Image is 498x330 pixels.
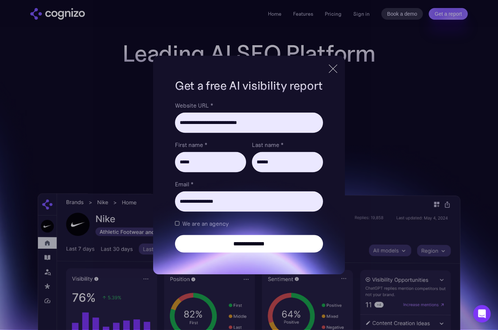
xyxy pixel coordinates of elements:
label: Last name * [252,140,323,149]
label: First name * [175,140,246,149]
label: Website URL * [175,101,323,110]
div: Open Intercom Messenger [473,305,491,323]
h1: Get a free AI visibility report [175,78,323,94]
label: Email * [175,180,323,189]
form: Brand Report Form [175,101,323,253]
span: We are an agency [182,219,229,228]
